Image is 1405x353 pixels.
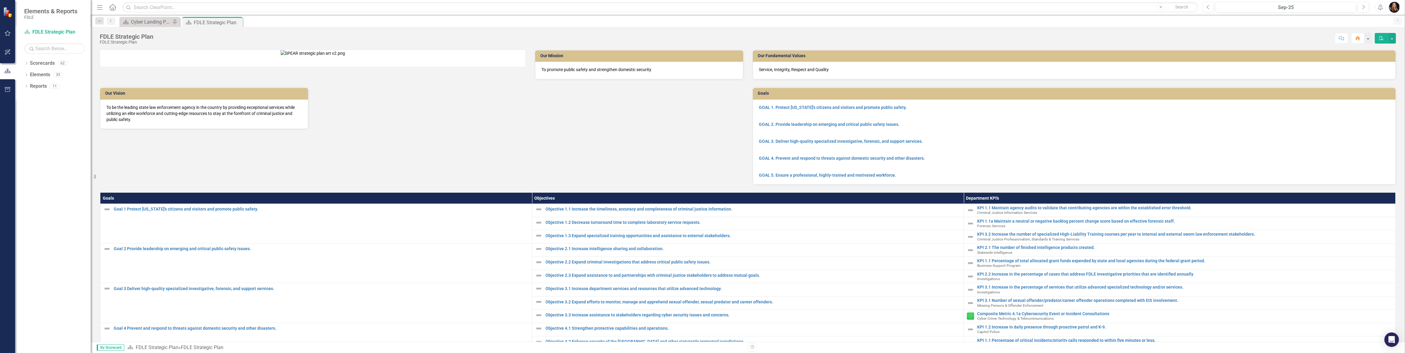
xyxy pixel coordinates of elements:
[1218,4,1354,11] div: Sep-25
[977,338,1392,343] a: KPI 1.1 Percentage of critical incidents/priority calls responded to within five minutes or less.
[545,339,961,344] a: Objective 4.2 Enhance security of the [GEOGRAPHIC_DATA] and other statutorily protected jurisdict...
[759,122,900,127] a: GOAL 2. Provide leadership on emerging and critical public safety issues.
[977,298,1392,303] a: KPI 3.1 Number of sexual offender/predator/career offender operations completed with EIS involvem...
[545,234,961,238] a: Objective 1.3 Expand specialized training opportunities and assistance to external stakeholders.
[535,298,542,306] img: Not Defined
[100,40,153,44] div: FDLE Strategic Plan
[977,263,1020,268] span: Business Support Program
[105,91,305,96] h3: Our Vision
[967,220,974,227] img: Not Defined
[759,173,896,178] a: GOAL 5. Ensure a professional, highly-trained and motivated workforce.
[50,83,60,89] div: 11
[58,61,67,66] div: 62
[136,345,178,350] a: FDLE Strategic Plan
[977,237,1079,241] span: Criminal Justice Professionalism, Standards & Training Services
[977,272,1392,276] a: KPI 2.2 Increase in the percentage of cases that address FDLE investigative priorities that are i...
[545,286,961,291] a: Objective 3.1 Increase department services and resources that utilize advanced technology.
[977,219,1392,224] a: KPI 1.1a Maintain a neutral or negative backlog percent change score based on effective forensic ...
[30,71,50,78] a: Elements
[977,325,1392,329] a: KPI 1.2 Increase in daily presence through proactive patrol and K-9.
[977,303,1043,308] span: Missing Persons & Offender Enforcement
[758,91,1393,96] h3: Goals
[181,345,223,350] div: FDLE Strategic Plan
[964,310,1396,323] td: Double-Click to Edit Right Click for Context Menu
[967,339,974,346] img: Not Defined
[97,345,124,351] span: By Scorecard
[967,286,974,293] img: Not Defined
[545,326,961,331] a: Objective 4.1 Strengthen protective capabilities and operations.
[114,207,529,211] a: Goal 1 Protect [US_STATE]'s citizens and visitors and promote public safety.
[759,67,1390,73] p: Service, Integrity, Respect and Quality
[967,326,974,333] img: Not Defined
[535,245,542,253] img: Not Defined
[967,312,974,320] img: Proceeding as Planned
[122,2,1198,13] input: Search ClearPoint...
[24,8,77,15] span: Elements & Reports
[106,104,302,123] p: To be the leading state law enforcement agency in the country by providing exceptional services w...
[30,60,55,67] a: Scorecards
[114,326,529,331] a: Goal 4 Prevent and respond to threats against domestic security and other disasters.
[1389,2,1400,13] img: Molly Akin
[759,156,925,161] a: GOAL 4. Prevent and respond to threats against domestic security and other disasters.
[545,300,961,304] a: Objective 3.2 Expand efforts to monitor, manage and apprehend sexual offender, sexual predator an...
[1166,3,1197,11] button: Search
[977,232,1392,237] a: KPI 3.2 Increase the number of specialized High-Liability Training courses per year to internal a...
[977,250,1012,255] span: Statewide Intelligence
[535,206,542,213] img: Not Defined
[121,18,171,26] a: Cyber Landing Page
[24,29,85,36] a: FDLE Strategic Plan
[545,207,961,211] a: Objective 1.1 Increase the timeliness, accuracy and completeness of criminal justice information.
[3,7,14,18] img: ClearPoint Strategy
[1175,5,1188,9] span: Search
[977,290,1000,294] span: Investigations
[759,105,907,110] a: GOAL 1. Protect [US_STATE]'s citizens and visitors and promote public safety.
[535,338,542,345] img: Not Defined
[24,43,85,54] input: Search Below...
[977,330,1000,334] span: Capitol Police
[967,260,974,267] img: Not Defined
[977,245,1392,250] a: KPI 2.1 The number of finished intelligence products created.
[977,211,1037,215] span: Criminal Justice Information Services
[114,286,529,291] a: Goal 3 Deliver high-quality specialized investigative, forensic, and support services.
[759,139,923,144] a: GOAL 3. Deliver high-quality specialized investigative, forensic, and support services.
[535,219,542,226] img: Not Defined
[967,247,974,254] img: Not Defined
[127,344,743,351] div: »
[30,83,47,90] a: Reports
[103,206,111,213] img: Not Defined
[535,312,542,319] img: Not Defined
[535,232,542,239] img: Not Defined
[103,245,111,253] img: Not Defined
[540,54,740,58] h3: Our Mission
[1216,2,1356,13] button: Sep-25
[545,313,961,317] a: Objective 3.3 Increase assistance to stakeholders regarding cyber security issues and concerns.
[545,260,961,264] a: Objective 2.2 Expand criminal investigations that address critical public safety issues.
[967,233,974,240] img: Not Defined
[194,19,241,26] div: FDLE Strategic Plan
[1384,332,1399,347] div: Open Intercom Messenger
[977,277,1000,281] span: Investigations
[24,15,77,20] small: FDLE
[103,285,111,292] img: Not Defined
[545,220,961,225] a: Objective 1.2 Decrease turnaround time to complete laboratory service requests.
[758,54,1393,58] h3: Our Fundamental Values
[545,247,961,251] a: Objective 2.1 Increase intelligence sharing and collaboration.
[977,259,1392,263] a: KPI 1.1 Percentage of total allocated grant funds expended by state and local agencies during the...
[535,285,542,292] img: Not Defined
[545,273,961,278] a: Objective 2.3 Expand assistance to and partnerships with criminal justice stakeholders to address...
[103,325,111,332] img: Not Defined
[131,18,171,26] div: Cyber Landing Page
[114,247,529,251] a: Goal 2 Provide leadership on emerging and critical public safety issues.
[967,299,974,307] img: Not Defined
[53,72,63,77] div: 35
[535,259,542,266] img: Not Defined
[977,206,1392,210] a: KPI 1.1 Maintain agency audits to validate that contributing agencies are within the established ...
[977,224,1005,228] span: Forensic Services
[542,67,737,73] p: To promote public safety and strengthen domestic security.
[977,316,1054,321] span: Cyber Crime Technology & Telecommunications
[967,273,974,280] img: Not Defined
[977,312,1392,316] a: Composite Metric 4.1a Cybersecurity Event or Incident Consultations
[100,33,153,40] div: FDLE Strategic Plan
